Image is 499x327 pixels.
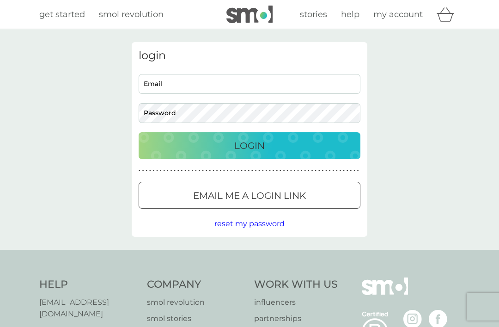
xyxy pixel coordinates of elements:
p: ● [234,168,236,173]
span: my account [373,9,423,19]
div: basket [437,5,460,24]
p: ● [280,168,281,173]
p: ● [139,168,140,173]
img: smol [362,278,408,309]
p: ● [223,168,225,173]
p: ● [336,168,338,173]
p: ● [227,168,229,173]
p: ● [294,168,296,173]
p: ● [283,168,285,173]
p: ● [241,168,243,173]
p: ● [156,168,158,173]
p: ● [160,168,162,173]
p: ● [262,168,264,173]
span: get started [39,9,85,19]
p: ● [340,168,341,173]
button: reset my password [214,218,285,230]
p: ● [244,168,246,173]
p: ● [297,168,299,173]
p: ● [209,168,211,173]
a: smol revolution [147,296,245,308]
p: ● [181,168,183,173]
p: ● [142,168,144,173]
p: ● [230,168,232,173]
p: ● [273,168,274,173]
h4: Work With Us [254,278,338,292]
p: ● [332,168,334,173]
p: ● [318,168,320,173]
a: smol revolution [99,8,164,21]
p: ● [163,168,165,173]
p: ● [343,168,345,173]
span: stories [300,9,327,19]
span: reset my password [214,219,285,228]
p: Email me a login link [193,188,306,203]
button: Email me a login link [139,182,360,209]
span: smol revolution [99,9,164,19]
p: ● [213,168,214,173]
a: influencers [254,296,338,308]
p: ● [347,168,348,173]
p: ● [329,168,331,173]
p: ● [216,168,218,173]
p: ● [149,168,151,173]
p: ● [206,168,207,173]
p: ● [357,168,359,173]
a: my account [373,8,423,21]
p: Login [234,138,265,153]
p: ● [251,168,253,173]
p: ● [191,168,193,173]
p: ● [219,168,221,173]
a: stories [300,8,327,21]
p: ● [167,168,169,173]
button: Login [139,132,360,159]
p: ● [315,168,316,173]
p: ● [184,168,186,173]
span: help [341,9,359,19]
h4: Company [147,278,245,292]
p: ● [237,168,239,173]
a: get started [39,8,85,21]
a: help [341,8,359,21]
p: ● [202,168,204,173]
p: ● [255,168,257,173]
a: [EMAIL_ADDRESS][DOMAIN_NAME] [39,296,138,320]
p: ● [199,168,201,173]
p: ● [266,168,268,173]
p: ● [350,168,352,173]
p: ● [170,168,172,173]
a: partnerships [254,313,338,325]
img: smol [226,6,273,23]
p: ● [153,168,155,173]
p: ● [290,168,292,173]
p: ● [258,168,260,173]
p: ● [311,168,313,173]
p: ● [188,168,190,173]
p: ● [301,168,303,173]
h4: Help [39,278,138,292]
a: smol stories [147,313,245,325]
h3: login [139,49,360,62]
p: ● [276,168,278,173]
p: ● [322,168,324,173]
p: ● [174,168,176,173]
p: ● [308,168,310,173]
p: ● [325,168,327,173]
p: ● [286,168,288,173]
p: ● [195,168,197,173]
p: ● [248,168,249,173]
p: ● [304,168,306,173]
p: ● [177,168,179,173]
p: ● [146,168,147,173]
p: ● [353,168,355,173]
p: ● [269,168,271,173]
